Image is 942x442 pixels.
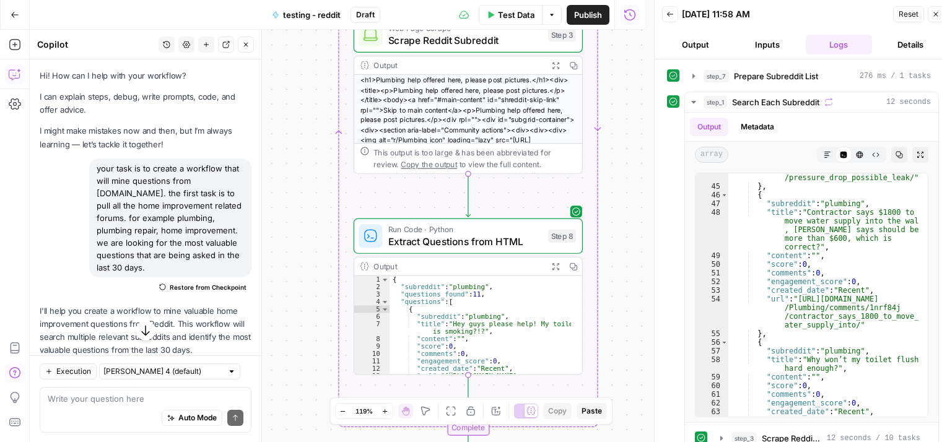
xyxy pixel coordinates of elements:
[154,280,251,295] button: Restore from Checkpoint
[447,419,489,435] div: Complete
[582,405,602,417] span: Paste
[354,350,390,357] div: 10
[548,229,576,242] div: Step 8
[283,9,341,21] span: testing - reddit
[696,199,728,208] div: 47
[696,329,728,338] div: 55
[860,71,931,82] span: 276 ms / 1 tasks
[704,70,729,82] span: step_7
[354,419,583,435] div: Complete
[543,403,572,419] button: Copy
[170,282,246,292] span: Restore from Checkpoint
[354,372,390,402] div: 13
[696,355,728,373] div: 58
[354,305,390,313] div: 5
[696,399,728,407] div: 62
[354,335,390,342] div: 8
[401,160,457,168] span: Copy the output
[373,261,542,272] div: Output
[40,69,251,82] p: Hi! How can I help with your workflow?
[103,365,222,377] input: Claude Sonnet 4 (default)
[479,5,542,25] button: Test Data
[381,298,389,306] span: Toggle code folding, rows 4 through 115
[721,338,728,347] span: Toggle code folding, rows 56 through 65
[696,260,728,269] div: 50
[354,219,583,375] div: Run Code · PythonExtract Questions from HTMLStep 8Output{ "subreddit":"plumbing", "questions_foun...
[734,35,801,54] button: Inputs
[381,276,389,284] span: Toggle code folding, rows 1 through 116
[388,234,542,249] span: Extract Questions from HTML
[734,70,818,82] span: Prepare Subreddit List
[696,347,728,355] div: 57
[899,9,918,20] span: Reset
[354,357,390,365] div: 11
[685,92,938,112] button: 12 seconds
[354,291,390,298] div: 3
[264,5,348,25] button: testing - reddit
[696,407,728,416] div: 63
[806,35,873,54] button: Logs
[696,182,728,191] div: 45
[354,284,390,291] div: 2
[388,33,542,48] span: Scrape Reddit Subreddit
[89,158,251,277] div: your task is to create a workflow that will mine questions from [DOMAIN_NAME]. the first task is ...
[696,390,728,399] div: 61
[354,320,390,335] div: 7
[548,28,576,41] div: Step 3
[696,277,728,286] div: 52
[695,147,728,163] span: array
[40,124,251,150] p: I might make mistakes now and then, but I’m always learning — let’s tackle it together!
[721,191,728,199] span: Toggle code folding, rows 46 through 55
[662,35,729,54] button: Output
[696,381,728,390] div: 60
[732,96,819,108] span: Search Each Subreddit
[696,286,728,295] div: 53
[696,373,728,381] div: 59
[893,6,924,22] button: Reset
[704,96,727,108] span: step_1
[498,9,534,21] span: Test Data
[886,97,931,108] span: 12 seconds
[574,9,602,21] span: Publish
[577,403,607,419] button: Paste
[40,363,97,379] button: Execution
[696,191,728,199] div: 46
[355,406,373,416] span: 119%
[354,365,390,372] div: 12
[373,147,576,170] div: This output is too large & has been abbreviated for review. to view the full content.
[354,342,390,350] div: 9
[356,9,375,20] span: Draft
[373,59,542,71] div: Output
[388,223,542,235] span: Run Code · Python
[178,412,217,423] span: Auto Mode
[354,17,583,174] div: Web Page ScrapeScrape Reddit SubredditStep 3Output<h1>Plumbing help offered here, please post pic...
[696,208,728,251] div: 48
[690,118,728,136] button: Output
[354,75,582,194] div: <h1>Plumbing help offered here, please post pictures.</h1><div><title><p>Plumbing help offered he...
[40,305,251,357] p: I'll help you create a workflow to mine valuable home improvement questions from Reddit. This wor...
[685,66,938,86] button: 276 ms / 1 tasks
[40,90,251,116] p: I can explain steps, debug, write prompts, code, and offer advice.
[696,269,728,277] div: 51
[733,118,782,136] button: Metadata
[354,298,390,306] div: 4
[567,5,609,25] button: Publish
[696,295,728,329] div: 54
[696,338,728,347] div: 56
[56,365,91,376] span: Execution
[548,405,567,417] span: Copy
[162,409,222,425] button: Auto Mode
[381,305,389,313] span: Toggle code folding, rows 5 through 14
[466,173,470,217] g: Edge from step_3 to step_8
[696,251,728,260] div: 49
[354,276,390,284] div: 1
[354,313,390,320] div: 6
[37,38,155,51] div: Copilot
